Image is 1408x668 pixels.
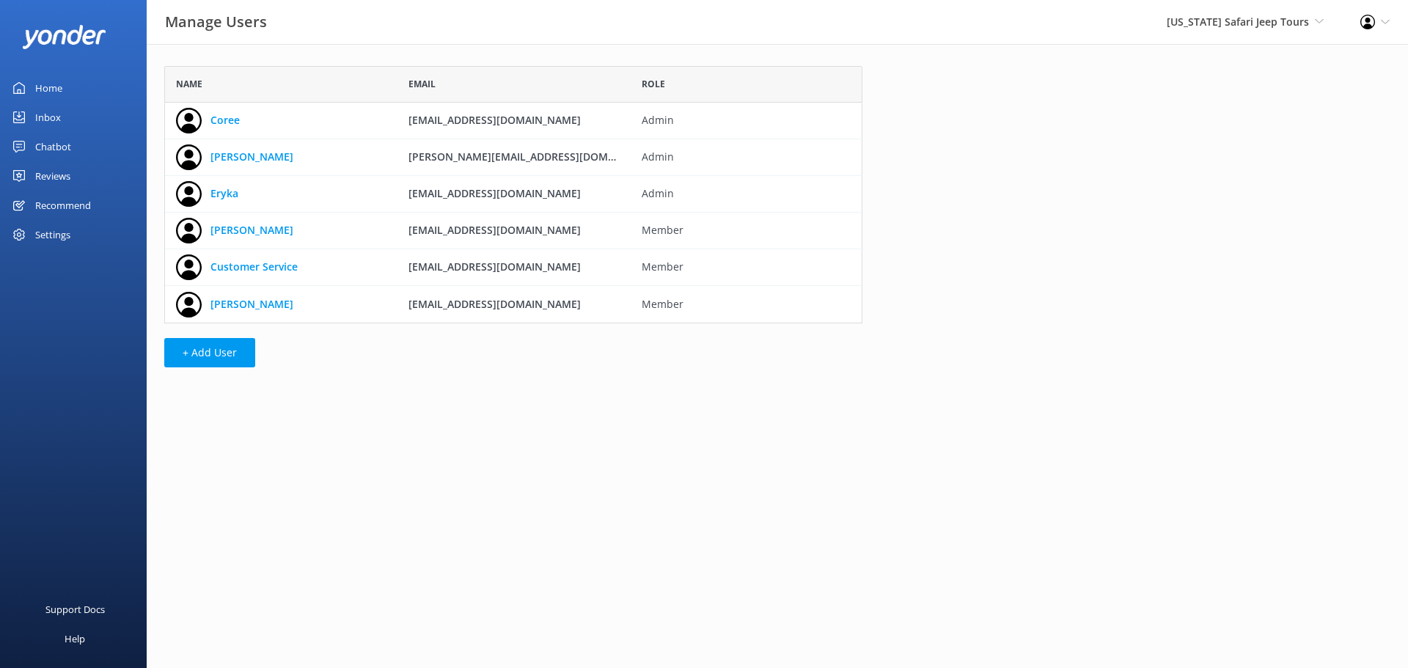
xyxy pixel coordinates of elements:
[642,77,665,91] span: Role
[408,260,581,274] span: [EMAIL_ADDRESS][DOMAIN_NAME]
[210,259,298,275] a: Customer Service
[642,296,852,312] span: Member
[642,112,852,128] span: Admin
[35,161,70,191] div: Reviews
[1167,15,1309,29] span: [US_STATE] Safari Jeep Tours
[35,103,61,132] div: Inbox
[408,77,436,91] span: Email
[164,338,255,367] button: + Add User
[642,222,852,238] span: Member
[35,73,62,103] div: Home
[22,25,106,49] img: yonder-white-logo.png
[408,297,581,311] span: [EMAIL_ADDRESS][DOMAIN_NAME]
[642,186,852,202] span: Admin
[642,149,852,165] span: Admin
[35,191,91,220] div: Recommend
[408,150,664,164] span: [PERSON_NAME][EMAIL_ADDRESS][DOMAIN_NAME]
[408,223,581,237] span: [EMAIL_ADDRESS][DOMAIN_NAME]
[210,149,293,165] a: [PERSON_NAME]
[164,103,862,323] div: grid
[176,77,202,91] span: Name
[210,296,293,312] a: [PERSON_NAME]
[642,259,852,275] span: Member
[165,10,267,34] h3: Manage Users
[210,222,293,238] a: [PERSON_NAME]
[35,220,70,249] div: Settings
[210,186,238,202] a: Eryka
[65,624,85,653] div: Help
[35,132,71,161] div: Chatbot
[210,112,240,128] a: Coree
[408,113,581,127] span: [EMAIL_ADDRESS][DOMAIN_NAME]
[408,186,581,200] span: [EMAIL_ADDRESS][DOMAIN_NAME]
[45,595,105,624] div: Support Docs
